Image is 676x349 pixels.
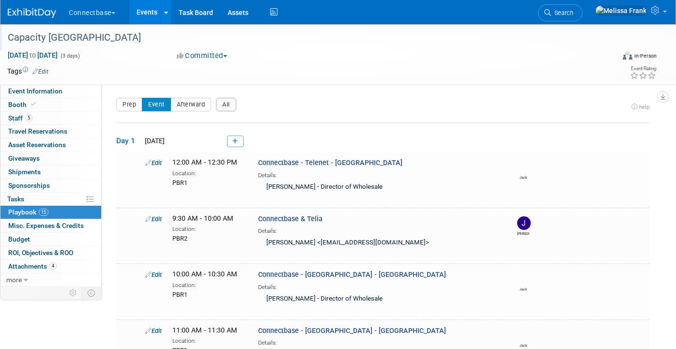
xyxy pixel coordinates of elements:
[142,98,171,111] button: Event
[517,160,531,174] img: Jack Davey
[8,127,67,135] span: Travel Reservations
[172,168,244,178] div: Location:
[0,179,101,192] a: Sponsorships
[172,178,244,187] div: PBR1
[142,137,165,145] span: [DATE]
[8,87,62,95] span: Event Information
[216,98,236,111] button: All
[517,342,529,348] div: Jack Davey
[517,216,531,230] img: John Giblin
[258,215,323,223] span: Connectbase & Telia
[8,168,41,176] span: Shipments
[8,262,57,270] span: Attachments
[0,166,101,179] a: Shipments
[551,9,573,16] span: Search
[7,195,24,203] span: Tasks
[145,327,162,334] a: Edit
[7,66,48,76] td: Tags
[8,235,30,243] span: Budget
[0,246,101,259] a: ROI, Objectives & ROO
[173,51,231,61] button: Committed
[0,85,101,98] a: Event Information
[0,193,101,206] a: Tasks
[172,326,237,334] span: 11:00 AM - 11:30 AM
[258,327,446,335] span: Connectbase - [GEOGRAPHIC_DATA] - [GEOGRAPHIC_DATA]
[172,280,244,289] div: Location:
[0,138,101,152] a: Asset Reservations
[0,206,101,219] a: Playbook15
[517,286,529,292] div: Jack Davey
[8,114,32,122] span: Staff
[258,271,446,279] span: Connectbase - [GEOGRAPHIC_DATA] - [GEOGRAPHIC_DATA]
[8,208,48,216] span: Playbook
[39,209,48,216] span: 15
[258,336,501,347] div: Details:
[8,8,56,18] img: ExhibitDay
[595,5,647,16] img: Melissa Frank
[0,219,101,232] a: Misc. Expenses & Credits
[561,50,657,65] div: Event Format
[8,222,84,229] span: Misc. Expenses & Credits
[32,68,48,75] a: Edit
[517,272,531,286] img: Jack Davey
[517,328,531,342] img: Jack Davey
[517,230,529,236] div: John Giblin
[623,52,632,60] img: Format-Inperson.png
[172,158,237,167] span: 12:00 AM - 12:30 PM
[258,235,501,251] div: [PERSON_NAME] <[EMAIL_ADDRESS][DOMAIN_NAME]>
[0,98,101,111] a: Booth
[0,112,101,125] a: Staff5
[145,215,162,223] a: Edit
[60,53,80,59] span: (3 days)
[82,287,102,299] td: Toggle Event Tabs
[172,335,244,345] div: Location:
[4,29,601,46] div: Capacity [GEOGRAPHIC_DATA]
[258,180,501,196] div: [PERSON_NAME] - Director of Wholesale
[8,141,66,149] span: Asset Reservations
[145,159,162,167] a: Edit
[8,101,38,108] span: Booth
[538,4,583,21] a: Search
[0,260,101,273] a: Attachments4
[258,291,501,307] div: [PERSON_NAME] - Director of Wholesale
[258,280,501,291] div: Details:
[258,168,501,180] div: Details:
[517,174,529,180] div: Jack Davey
[172,289,244,299] div: PBR1
[639,104,649,110] span: help
[172,233,244,243] div: PBR2
[630,66,656,71] div: Event Rating
[145,271,162,278] a: Edit
[116,98,142,111] button: Prep
[8,182,50,189] span: Sponsorships
[116,136,140,146] span: Day 1
[0,125,101,138] a: Travel Reservations
[170,98,212,111] button: Afterward
[65,287,82,299] td: Personalize Event Tab Strip
[172,214,233,223] span: 9:30 AM - 10:00 AM
[634,52,657,60] div: In-Person
[6,276,22,284] span: more
[28,51,37,59] span: to
[31,102,36,107] i: Booth reservation complete
[172,224,244,233] div: Location:
[0,273,101,287] a: more
[258,224,501,235] div: Details:
[8,154,40,162] span: Giveaways
[0,152,101,165] a: Giveaways
[7,51,58,60] span: [DATE] [DATE]
[8,249,73,257] span: ROI, Objectives & ROO
[172,270,237,278] span: 10:00 AM - 10:30 AM
[49,262,57,270] span: 4
[25,114,32,121] span: 5
[0,233,101,246] a: Budget
[258,159,402,167] span: Connectbase - Telenet - [GEOGRAPHIC_DATA]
